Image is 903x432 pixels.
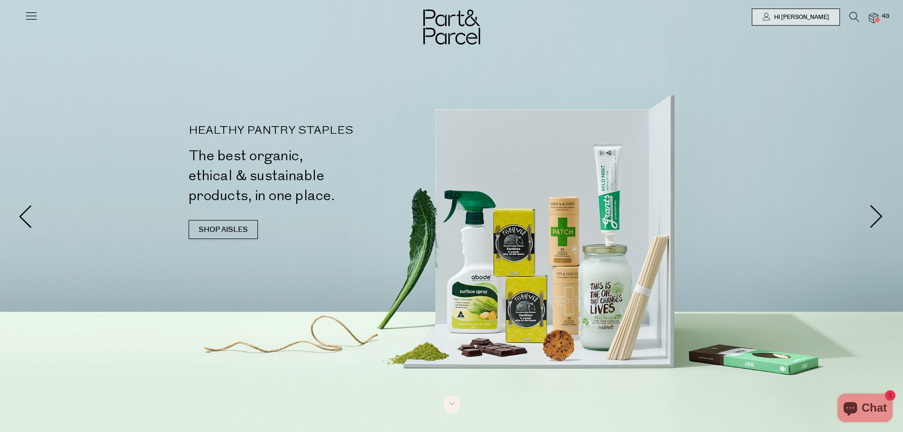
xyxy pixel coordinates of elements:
[189,220,258,239] a: SHOP AISLES
[189,125,456,137] p: HEALTHY PANTRY STAPLES
[189,146,456,206] h2: The best organic, ethical & sustainable products, in one place.
[772,13,829,21] span: Hi [PERSON_NAME]
[835,394,895,424] inbox-online-store-chat: Shopify online store chat
[869,13,878,23] a: 43
[879,12,892,21] span: 43
[423,9,480,45] img: Part&Parcel
[752,9,840,26] a: Hi [PERSON_NAME]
